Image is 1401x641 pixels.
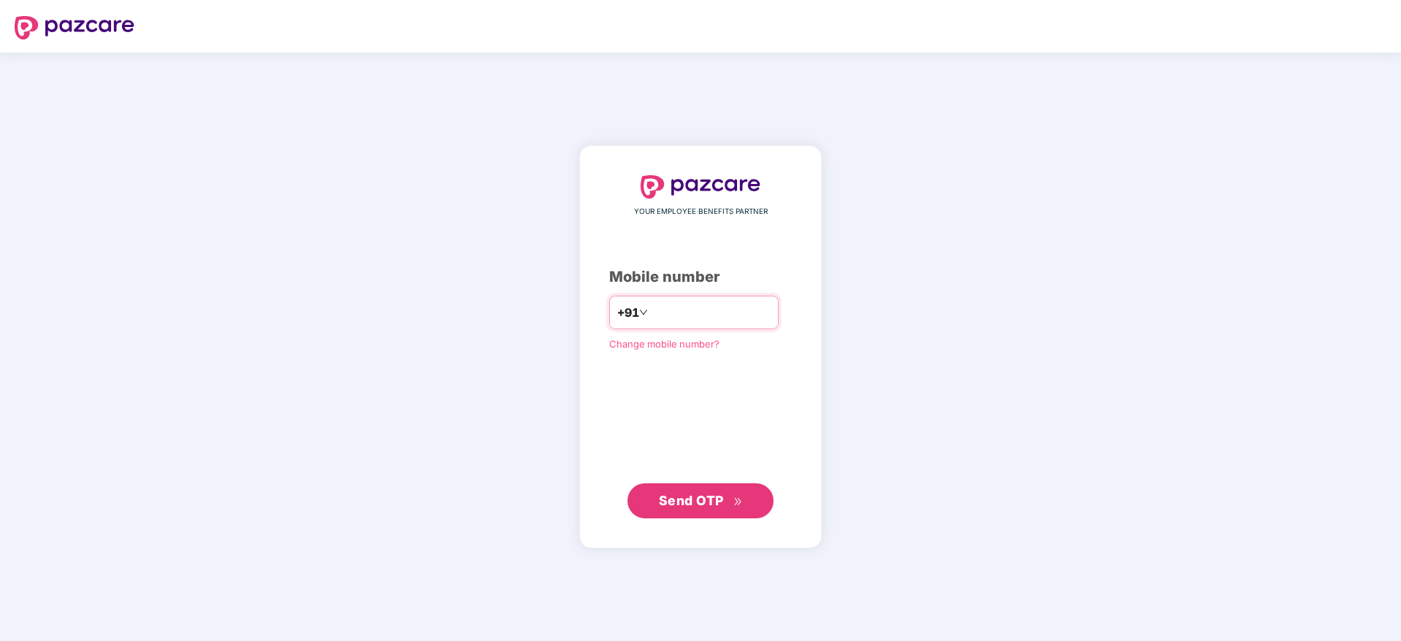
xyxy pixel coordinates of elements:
img: logo [15,16,134,39]
span: down [639,308,648,317]
a: Change mobile number? [609,338,719,350]
span: Send OTP [659,493,724,508]
div: Mobile number [609,266,792,288]
span: +91 [617,304,639,322]
span: double-right [733,497,743,507]
span: YOUR EMPLOYEE BENEFITS PARTNER [634,206,768,218]
button: Send OTPdouble-right [627,483,774,518]
img: logo [641,175,760,199]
